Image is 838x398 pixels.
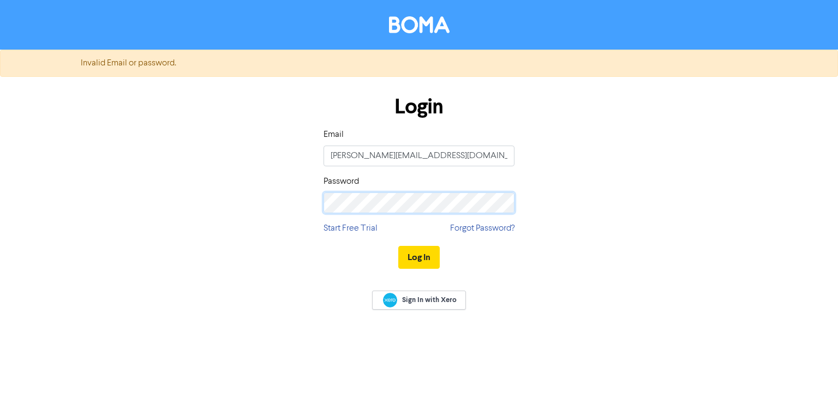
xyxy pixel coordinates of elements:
img: Xero logo [383,293,397,307]
a: Start Free Trial [324,222,378,235]
span: Sign In with Xero [402,295,457,305]
button: Log In [398,246,440,269]
iframe: Chat Widget [783,346,838,398]
label: Email [324,128,344,141]
div: Invalid Email or password. [73,57,765,70]
img: BOMA Logo [389,16,450,33]
a: Sign In with Xero [372,291,466,310]
h1: Login [324,94,514,119]
label: Password [324,175,359,188]
a: Forgot Password? [450,222,514,235]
